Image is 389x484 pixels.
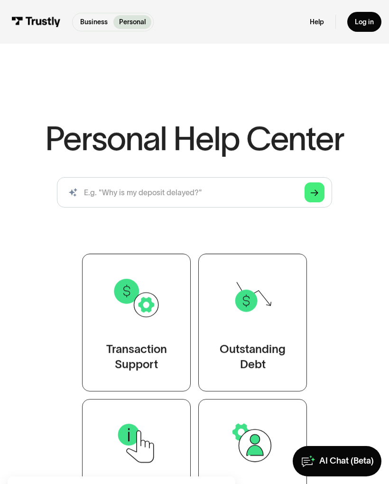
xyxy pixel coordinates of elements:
[11,17,61,27] img: Trustly Logo
[355,18,374,26] div: Log in
[57,177,332,208] input: search
[310,18,324,26] a: Help
[293,446,381,476] a: AI Chat (Beta)
[80,17,108,27] p: Business
[119,17,146,27] p: Personal
[319,456,374,466] div: AI Chat (Beta)
[347,12,381,32] a: Log in
[198,254,307,391] a: OutstandingDebt
[82,254,191,391] a: TransactionSupport
[45,122,344,155] h1: Personal Help Center
[106,342,167,372] div: Transaction Support
[220,342,286,372] div: Outstanding Debt
[74,15,113,29] a: Business
[113,15,151,29] a: Personal
[57,177,332,208] form: Search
